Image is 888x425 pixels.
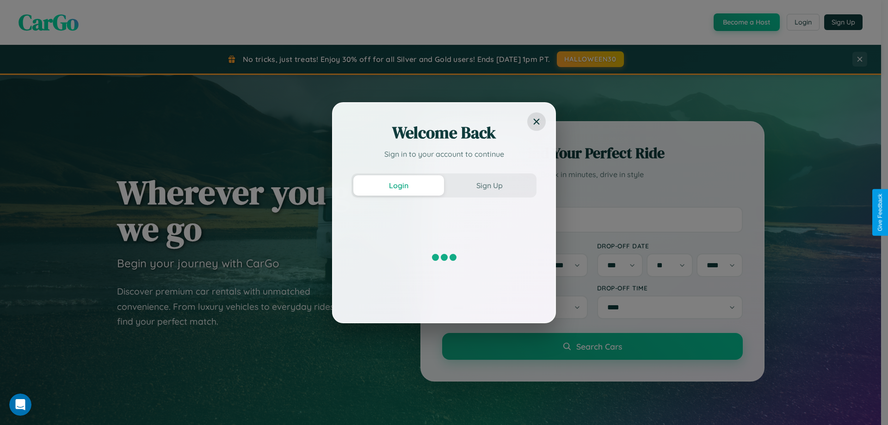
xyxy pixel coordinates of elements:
button: Sign Up [444,175,535,196]
iframe: Intercom live chat [9,394,31,416]
p: Sign in to your account to continue [351,148,536,160]
button: Login [353,175,444,196]
h2: Welcome Back [351,122,536,144]
div: Give Feedback [877,194,883,231]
